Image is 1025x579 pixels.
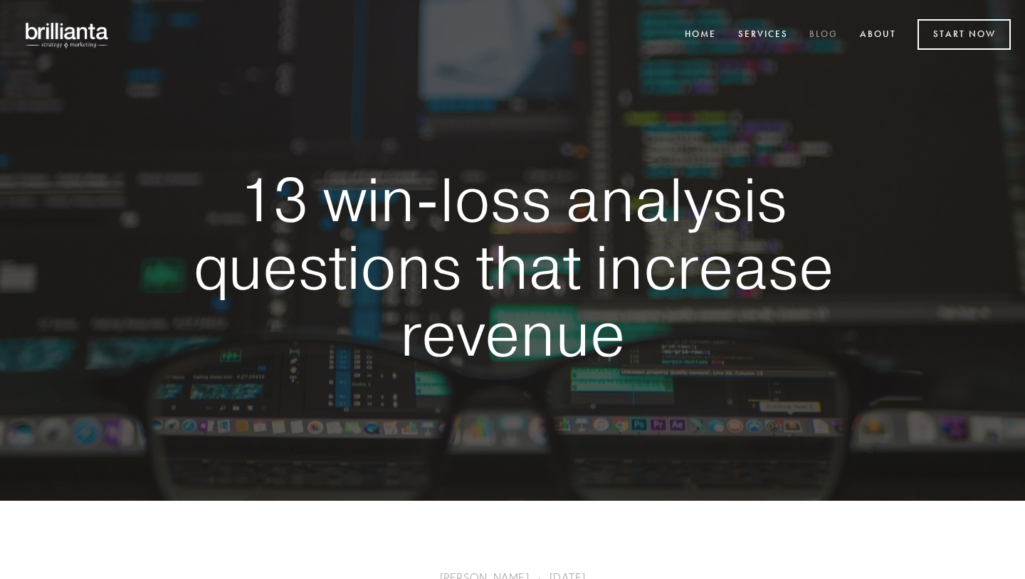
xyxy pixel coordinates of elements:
div: 13 win-loss analysis questions that increase revenue [149,166,876,368]
a: About [851,23,905,47]
a: Home [676,23,725,47]
a: Blog [800,23,847,47]
img: brillianta - research, strategy, marketing [14,14,121,55]
a: Services [729,23,797,47]
a: Start Now [918,19,1011,50]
